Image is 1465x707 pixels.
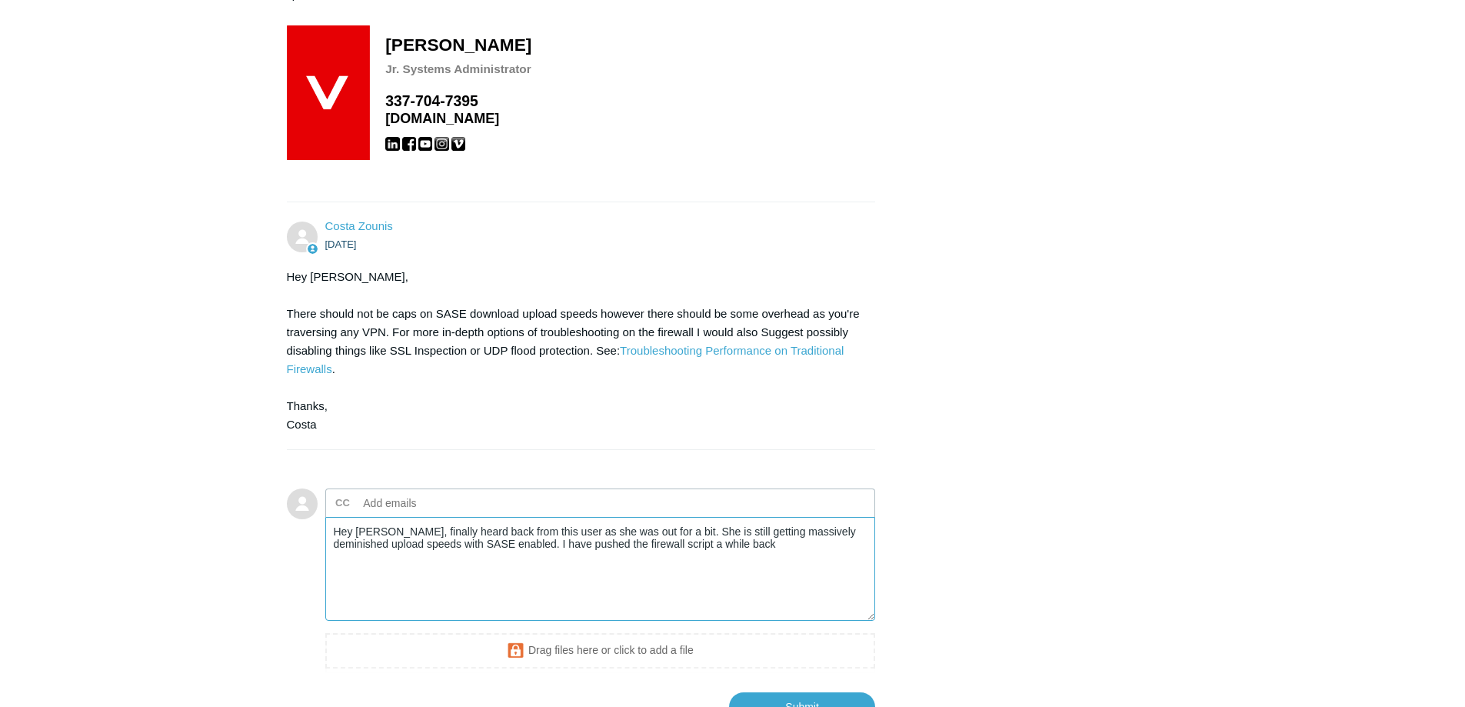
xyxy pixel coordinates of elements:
[385,35,531,55] span: [PERSON_NAME]​​​​
[358,492,523,515] input: Add emails
[325,238,357,250] time: 10/06/2025, 12:21
[385,140,399,153] a: LinkedIn
[385,93,478,109] span: 337‑704‑7395
[287,268,861,434] div: Hey [PERSON_NAME], There should not be caps on SASE download upload speeds however there should b...
[402,137,416,151] img: Facebook
[385,137,399,151] img: LinkedIn
[385,62,531,75] span: Jr. Systems Administrator
[325,517,876,621] textarea: Add your reply
[418,140,432,153] a: YouTube
[325,219,393,232] a: Costa Zounis
[335,492,350,515] label: CC
[402,140,416,153] a: Facebook
[385,111,499,126] a: [DOMAIN_NAME]
[418,137,432,151] img: YouTube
